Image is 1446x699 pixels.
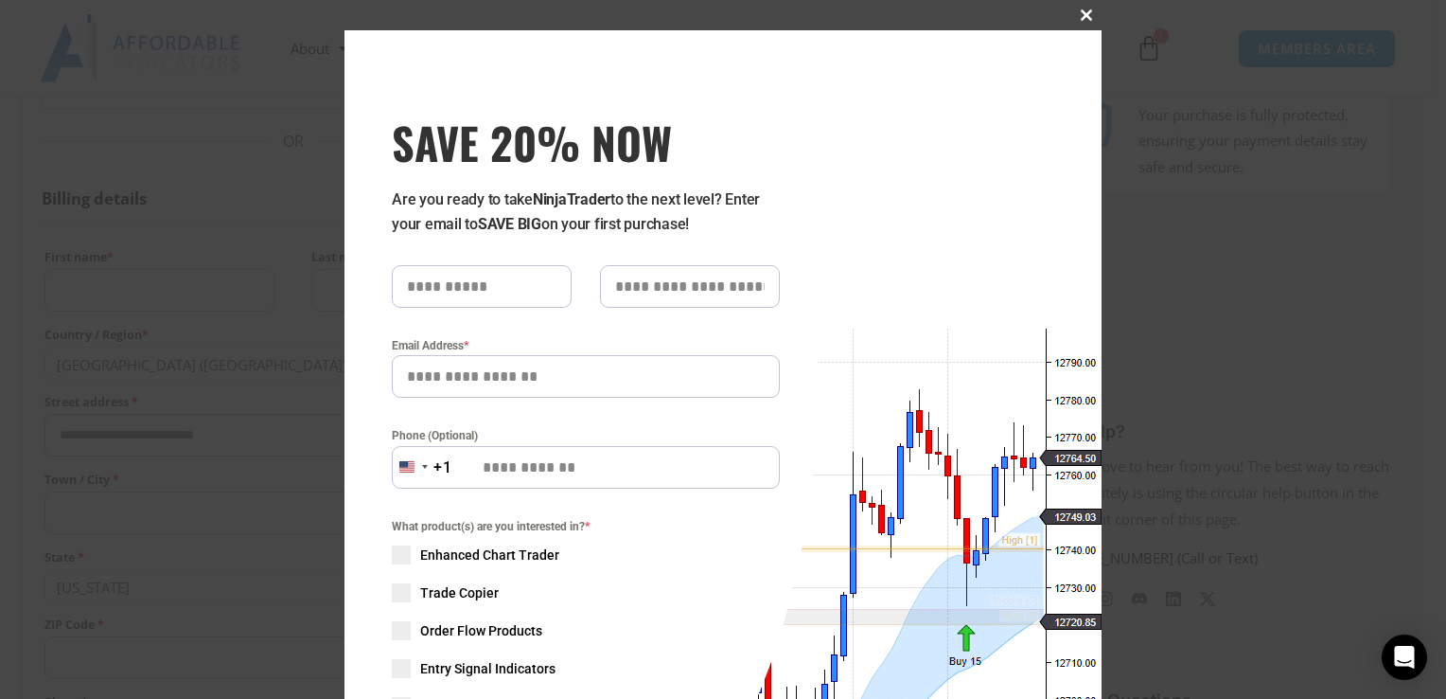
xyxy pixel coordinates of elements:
[392,546,780,565] label: Enhanced Chart Trader
[392,517,780,536] span: What product(s) are you interested in?
[420,583,499,602] span: Trade Copier
[392,583,780,602] label: Trade Copier
[420,621,542,640] span: Order Flow Products
[478,215,541,233] strong: SAVE BIG
[392,621,780,640] label: Order Flow Products
[420,659,555,678] span: Entry Signal Indicators
[392,446,452,489] button: Selected country
[392,336,780,355] label: Email Address
[433,456,452,480] div: +1
[420,546,559,565] span: Enhanced Chart Trader
[392,116,780,169] h3: SAVE 20% NOW
[392,188,780,237] p: Are you ready to take to the next level? Enter your email to on your first purchase!
[533,190,610,208] strong: NinjaTrader
[392,426,780,445] label: Phone (Optional)
[1382,635,1427,680] div: Open Intercom Messenger
[392,659,780,678] label: Entry Signal Indicators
